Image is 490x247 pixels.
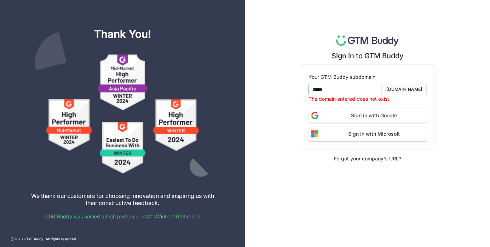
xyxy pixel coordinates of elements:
[309,127,427,141] button: Sign in with Microsoft
[332,52,404,60] div: Sign in to GTM Buddy
[334,155,401,161] div: Forgot your company's URL?
[309,128,321,140] img: microsoft.svg
[385,86,422,93] div: .[DOMAIN_NAME]
[321,130,427,138] span: Sign in with Microsoft
[309,73,427,81] div: Your GTM Buddy subdomain
[321,112,427,119] span: Sign in with Google
[309,109,321,122] img: google_logo.png
[145,213,156,219] a: G2's
[336,35,399,46] img: logo
[309,95,427,103] div: The domain entered does not exist
[309,108,427,123] button: Sign in with Google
